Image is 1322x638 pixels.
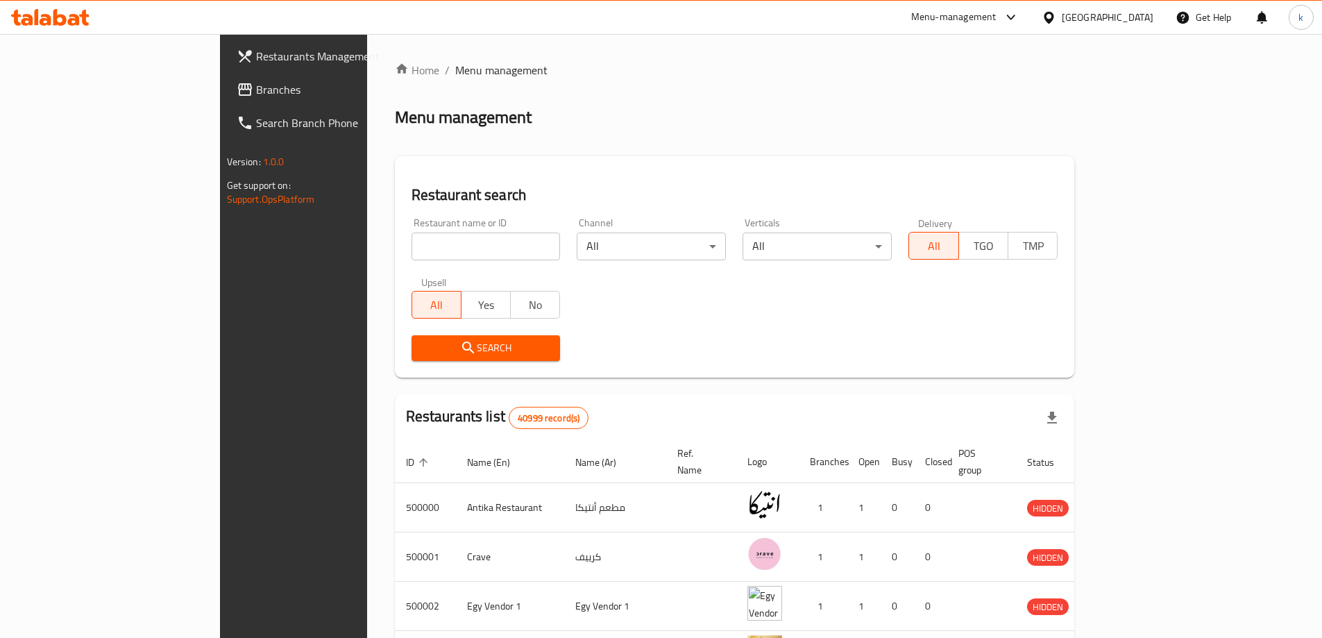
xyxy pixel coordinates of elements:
img: Crave [747,537,782,571]
td: Egy Vendor 1 [456,582,564,631]
span: k [1298,10,1303,25]
span: TGO [965,236,1003,256]
span: 40999 record(s) [509,412,588,425]
li: / [445,62,450,78]
td: 1 [847,532,881,582]
td: 1 [799,483,847,532]
span: HIDDEN [1027,550,1069,566]
td: 0 [881,483,914,532]
span: Search [423,339,550,357]
td: 1 [847,483,881,532]
th: Branches [799,441,847,483]
span: Menu management [455,62,548,78]
button: Yes [461,291,511,319]
button: No [510,291,560,319]
td: 0 [881,582,914,631]
span: Restaurants Management [256,48,430,65]
td: 0 [914,532,947,582]
h2: Restaurant search [412,185,1058,205]
th: Open [847,441,881,483]
td: 1 [799,582,847,631]
td: Egy Vendor 1 [564,582,666,631]
span: All [418,295,456,315]
div: HIDDEN [1027,549,1069,566]
span: Status [1027,454,1072,471]
span: Name (En) [467,454,528,471]
div: All [743,233,892,260]
img: Antika Restaurant [747,487,782,522]
span: No [516,295,554,315]
nav: breadcrumb [395,62,1075,78]
a: Restaurants Management [226,40,441,73]
td: 0 [881,532,914,582]
h2: Menu management [395,106,532,128]
div: Total records count [509,407,588,429]
a: Support.OpsPlatform [227,190,315,208]
th: Busy [881,441,914,483]
button: All [908,232,958,260]
span: Get support on: [227,176,291,194]
span: POS group [958,445,999,478]
button: All [412,291,461,319]
a: Branches [226,73,441,106]
input: Search for restaurant name or ID.. [412,233,561,260]
span: 1.0.0 [263,153,285,171]
img: Egy Vendor 1 [747,586,782,621]
td: مطعم أنتيكا [564,483,666,532]
label: Delivery [918,218,953,228]
div: All [577,233,726,260]
span: Yes [467,295,505,315]
h2: Restaurants list [406,406,589,429]
a: Search Branch Phone [226,106,441,140]
div: Menu-management [911,9,997,26]
span: TMP [1014,236,1052,256]
td: 0 [914,582,947,631]
span: Version: [227,153,261,171]
th: Closed [914,441,947,483]
label: Upsell [421,277,447,287]
div: Export file [1035,401,1069,435]
span: ID [406,454,432,471]
span: HIDDEN [1027,501,1069,517]
div: [GEOGRAPHIC_DATA] [1062,10,1153,25]
td: Crave [456,532,564,582]
th: Logo [736,441,799,483]
span: HIDDEN [1027,599,1069,615]
td: 1 [799,532,847,582]
td: كرييف [564,532,666,582]
span: All [915,236,953,256]
span: Search Branch Phone [256,115,430,131]
span: Name (Ar) [575,454,634,471]
span: Branches [256,81,430,98]
div: HIDDEN [1027,598,1069,615]
td: Antika Restaurant [456,483,564,532]
button: Search [412,335,561,361]
button: TMP [1008,232,1058,260]
span: Ref. Name [677,445,720,478]
td: 0 [914,483,947,532]
button: TGO [958,232,1008,260]
td: 1 [847,582,881,631]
